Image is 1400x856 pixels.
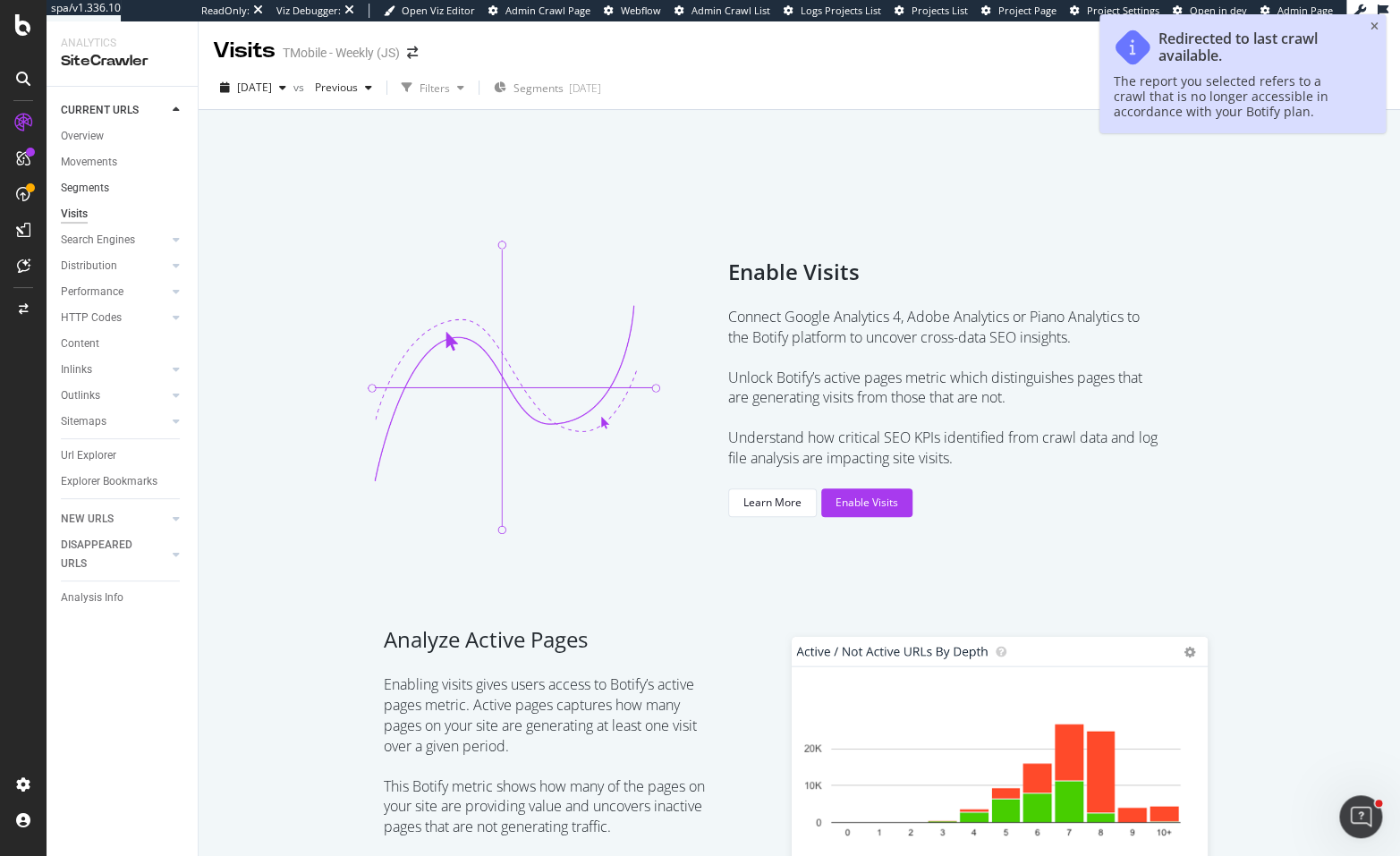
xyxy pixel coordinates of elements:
[61,101,167,120] a: CURRENT URLS
[604,4,661,18] a: Webflow
[61,472,157,491] div: Explorer Bookmarks
[61,335,99,353] div: Content
[61,386,167,405] a: Outlinks
[487,73,608,102] button: Segments[DATE]
[61,257,117,275] div: Distribution
[61,360,167,379] a: Inlinks
[61,257,167,275] a: Distribution
[61,283,167,301] a: Performance
[912,4,968,17] span: Projects List
[488,4,590,18] a: Admin Crawl Page
[61,231,135,250] div: Search Engines
[61,179,185,198] a: Segments
[801,4,881,17] span: Logs Projects List
[213,36,276,66] div: Visits
[1173,4,1247,18] a: Open in dev
[293,80,308,95] span: vs
[1370,21,1379,32] div: close toast
[836,495,898,510] div: Enable Visits
[513,81,564,96] span: Segments
[61,51,183,72] div: SiteCrawler
[1260,4,1333,18] a: Admin Page
[61,412,106,431] div: Sitemaps
[998,4,1056,17] span: Project Page
[728,488,817,517] button: Learn More
[61,335,185,353] a: Content
[728,428,1158,469] span: Understand how critical SEO KPIs identified from crawl data and log file analysis are impacting s...
[308,80,358,95] span: Previous
[237,80,272,95] span: 2025 Aug. 15th
[784,4,881,18] a: Logs Projects List
[569,81,601,96] div: [DATE]
[61,589,185,607] a: Analysis Info
[1158,30,1353,64] div: Redirected to last crawl available.
[407,47,418,59] div: arrow-right-arrow-left
[61,309,167,327] a: HTTP Codes
[728,257,1158,287] span: Enable Visits
[61,231,167,250] a: Search Engines
[1277,4,1333,17] span: Admin Page
[728,307,1158,348] span: Connect Google Analytics 4, Adobe Analytics or Piano Analytics to the Botify platform to uncover ...
[61,101,139,120] div: CURRENT URLS
[402,4,475,17] span: Open Viz Editor
[1070,4,1159,18] a: Project Settings
[283,44,400,62] div: TMobile - Weekly (JS)
[201,4,250,18] div: ReadOnly:
[61,127,104,146] div: Overview
[61,309,122,327] div: HTTP Codes
[384,4,475,18] a: Open Viz Editor
[384,776,710,838] span: This Botify metric shows how many of the pages on your site are providing value and uncovers inac...
[61,446,116,465] div: Url Explorer
[420,81,450,96] div: Filters
[61,153,117,172] div: Movements
[395,73,471,102] button: Filters
[61,179,109,198] div: Segments
[621,4,661,17] span: Webflow
[743,495,802,510] div: Learn More
[505,4,590,17] span: Admin Crawl Page
[384,624,710,655] span: Analyze Active Pages
[61,510,114,529] div: NEW URLS
[276,4,341,18] div: Viz Debugger:
[61,205,88,224] div: Visits
[61,386,100,405] div: Outlinks
[1114,73,1353,119] div: The report you selected refers to a crawl that is no longer accessible in accordance with your Bo...
[895,4,968,18] a: Projects List
[61,536,167,573] a: DISAPPEARED URLS
[61,153,185,172] a: Movements
[213,73,293,102] button: [DATE]
[821,488,912,517] button: Enable Visits
[61,412,167,431] a: Sitemaps
[692,4,770,17] span: Admin Crawl List
[61,589,123,607] div: Analysis Info
[981,4,1056,18] a: Project Page
[352,225,676,549] img: visits
[384,674,710,756] span: Enabling visits gives users access to Botify’s active pages metric. Active pages captures how man...
[61,205,106,224] a: Visits
[61,127,185,146] a: Overview
[1190,4,1247,17] span: Open in dev
[61,283,123,301] div: Performance
[1087,4,1159,17] span: Project Settings
[728,368,1158,409] span: Unlock Botify’s active pages metric which distinguishes pages that are generating visits from tho...
[61,536,151,573] div: DISAPPEARED URLS
[61,472,185,491] a: Explorer Bookmarks
[675,4,770,18] a: Admin Crawl List
[61,360,92,379] div: Inlinks
[308,73,379,102] button: Previous
[61,510,167,529] a: NEW URLS
[61,36,183,51] div: Analytics
[1339,795,1382,838] iframe: Intercom live chat
[61,446,185,465] a: Url Explorer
